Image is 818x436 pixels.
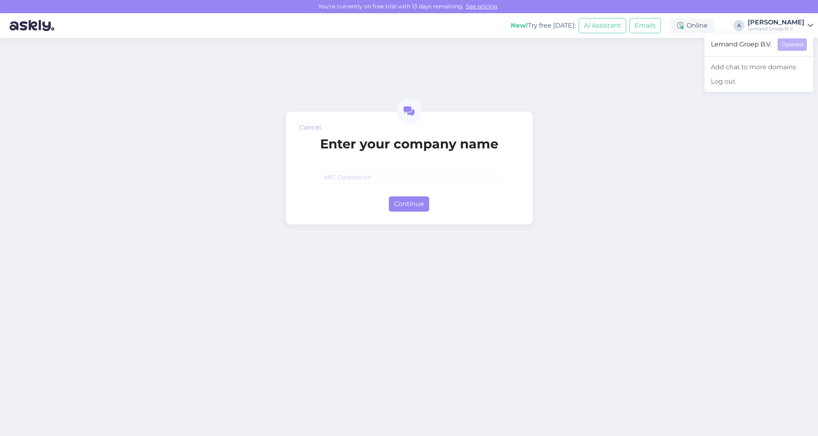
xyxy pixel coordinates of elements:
[748,26,804,32] div: Lemand Groep B.V.
[748,19,813,32] a: [PERSON_NAME]Lemand Groep B.V.
[320,136,498,152] h2: Enter your company name
[671,18,714,33] div: Online
[629,18,661,33] button: Emails
[320,171,498,184] input: ABC Corporation
[464,3,500,10] a: See pricing
[579,18,626,33] button: AI Assistant
[511,21,575,30] div: Try free [DATE]:
[711,38,771,51] span: Lemand Groep B.V.
[511,22,528,29] b: New!
[748,19,804,26] div: [PERSON_NAME]
[778,38,807,51] button: Opened
[299,123,321,132] div: Cancel
[733,20,744,31] div: A
[389,196,429,212] button: Continue
[705,74,813,89] div: Log out
[705,60,813,74] a: Add chat to more domains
